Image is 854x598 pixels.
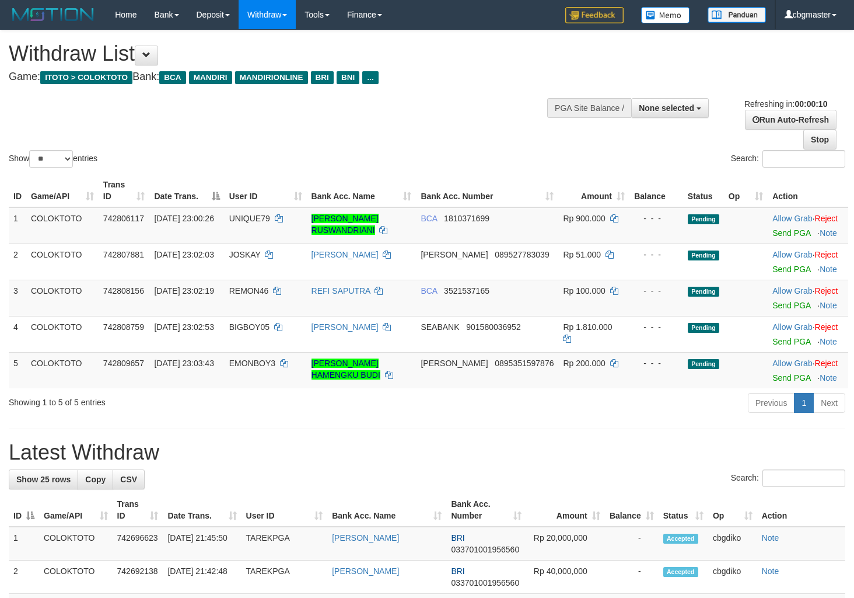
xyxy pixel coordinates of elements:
a: Stop [803,130,836,149]
td: COLOKTOTO [39,561,113,594]
div: PGA Site Balance / [547,98,631,118]
span: EMONBOY3 [229,359,275,368]
a: Reject [815,250,838,259]
div: - - - [634,357,678,369]
span: Copy 0895351597876 to clipboard [495,359,554,368]
th: ID: activate to sort column descending [9,493,39,527]
a: Allow Grab [772,286,812,295]
span: · [772,286,814,295]
a: Allow Grab [772,250,812,259]
span: [DATE] 23:02:19 [154,286,213,295]
th: Action [757,493,845,527]
th: Game/API: activate to sort column ascending [26,174,99,207]
span: BRI [451,566,464,576]
span: BNI [337,71,359,84]
a: Show 25 rows [9,470,78,489]
span: Pending [688,323,719,333]
span: Copy 1810371699 to clipboard [444,214,489,223]
div: Showing 1 to 5 of 5 entries [9,392,347,408]
th: Op: activate to sort column ascending [708,493,757,527]
th: ID [9,174,26,207]
label: Search: [731,150,845,168]
a: [PERSON_NAME] [332,566,399,576]
span: Pending [688,251,719,260]
td: COLOKTOTO [26,280,99,316]
span: · [772,214,814,223]
td: COLOKTOTO [26,207,99,244]
th: Bank Acc. Number: activate to sort column ascending [446,493,526,527]
span: Copy 033701001956560 to clipboard [451,545,519,554]
a: Send PGA [772,301,810,310]
td: 1 [9,527,39,561]
th: Balance [629,174,683,207]
th: Status [683,174,724,207]
span: MANDIRI [189,71,232,84]
span: Rp 200.000 [563,359,605,368]
th: Date Trans.: activate to sort column ascending [163,493,241,527]
span: Accepted [663,567,698,577]
th: Date Trans.: activate to sort column descending [149,174,224,207]
label: Show entries [9,150,97,168]
a: Allow Grab [772,214,812,223]
td: COLOKTOTO [26,244,99,280]
span: Pending [688,287,719,297]
td: COLOKTOTO [26,316,99,352]
th: Game/API: activate to sort column ascending [39,493,113,527]
span: Rp 1.810.000 [563,322,612,332]
span: Copy [85,475,106,484]
span: Rp 51.000 [563,250,601,259]
label: Search: [731,470,845,487]
input: Search: [762,470,845,487]
td: COLOKTOTO [26,352,99,388]
th: User ID: activate to sort column ascending [225,174,307,207]
span: ITOTO > COLOKTOTO [40,71,132,84]
a: Reject [815,359,838,368]
td: 742692138 [113,561,163,594]
a: Note [820,337,837,346]
span: BCA [421,214,437,223]
a: Reject [815,322,838,332]
th: User ID: activate to sort column ascending [242,493,328,527]
span: BRI [451,533,464,543]
button: None selected [631,98,709,118]
th: Amount: activate to sort column ascending [526,493,605,527]
img: panduan.png [708,7,766,23]
td: · [768,316,848,352]
a: [PERSON_NAME] RUSWANDRIANI [311,214,379,235]
span: · [772,250,814,259]
span: SEABANK [421,322,459,332]
span: 742808156 [103,286,144,295]
a: Allow Grab [772,322,812,332]
span: Copy 901580036952 to clipboard [466,322,520,332]
span: 742808759 [103,322,144,332]
td: 3 [9,280,26,316]
a: Copy [78,470,113,489]
a: CSV [113,470,145,489]
th: Bank Acc. Number: activate to sort column ascending [416,174,558,207]
td: · [768,207,848,244]
span: [DATE] 23:02:53 [154,322,213,332]
th: Bank Acc. Name: activate to sort column ascending [327,493,446,527]
a: Note [762,566,779,576]
h1: Withdraw List [9,42,558,65]
span: CSV [120,475,137,484]
span: · [772,322,814,332]
a: REFI SAPUTRA [311,286,370,295]
span: [PERSON_NAME] [421,250,488,259]
span: REMON46 [229,286,269,295]
span: ... [362,71,378,84]
span: BCA [159,71,185,84]
a: Run Auto-Refresh [745,110,836,130]
th: Balance: activate to sort column ascending [605,493,659,527]
span: [PERSON_NAME] [421,359,488,368]
h1: Latest Withdraw [9,441,845,464]
span: Pending [688,214,719,224]
th: Action [768,174,848,207]
a: Note [762,533,779,543]
td: 4 [9,316,26,352]
span: [DATE] 23:03:43 [154,359,213,368]
a: Next [813,393,845,413]
a: Send PGA [772,337,810,346]
td: [DATE] 21:45:50 [163,527,241,561]
input: Search: [762,150,845,168]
